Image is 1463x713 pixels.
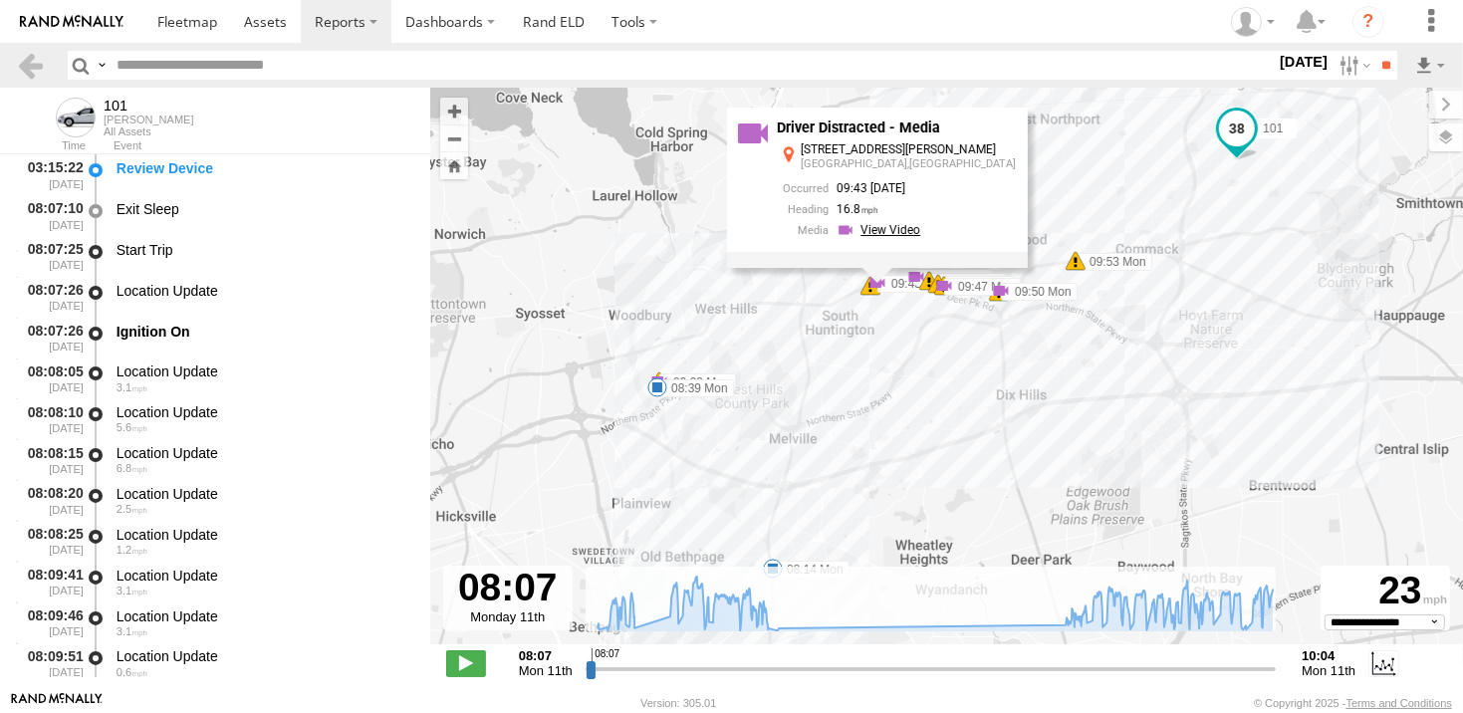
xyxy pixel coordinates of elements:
[16,604,86,641] div: 08:09:46 [DATE]
[1346,697,1452,709] a: Terms and Conditions
[801,143,1016,156] div: [STREET_ADDRESS][PERSON_NAME]
[117,485,411,503] div: Location Update
[117,381,147,393] span: 3.1
[16,141,86,151] div: Time
[860,276,880,296] div: 5
[114,141,430,151] div: Event
[117,444,411,462] div: Location Update
[16,320,86,356] div: 08:07:26 [DATE]
[916,269,993,287] label: 09:45 Mon
[1302,663,1355,678] span: Mon 11th Aug 2025
[640,697,716,709] div: Version: 305.01
[16,441,86,478] div: 08:08:15 [DATE]
[519,648,573,663] strong: 08:07
[16,564,86,600] div: 08:09:41 [DATE]
[117,241,411,259] div: Start Trip
[1001,283,1078,301] label: 09:50 Mon
[16,156,86,193] div: 03:15:22 [DATE]
[777,120,1016,136] div: Driver Distracted - Media
[117,607,411,625] div: Location Update
[440,124,468,152] button: Zoom out
[11,693,103,713] a: Visit our Website
[929,273,1006,291] label: 09:46 Mon
[16,197,86,234] div: 08:07:10 [DATE]
[117,421,147,433] span: 5.6
[944,278,1021,296] label: 09:47 Mon
[657,379,734,397] label: 08:39 Mon
[20,15,123,29] img: rand-logo.svg
[659,373,736,391] label: 09:29 Mon
[117,462,147,474] span: 6.8
[837,221,926,240] a: View Event Media Stream
[837,202,878,216] span: 16.8
[938,276,1015,294] label: 09:46 Mon
[519,663,573,678] span: Mon 11th Aug 2025
[777,182,1016,195] div: 09:43 [DATE]
[1302,648,1355,663] strong: 10:04
[104,98,193,114] div: 101 - View Asset History
[16,645,86,682] div: 08:09:51 [DATE]
[117,544,147,556] span: 1.2
[16,482,86,519] div: 08:08:20 [DATE]
[117,666,147,678] span: 0.6
[16,51,45,80] a: Back to previous Page
[440,152,468,179] button: Zoom Home
[16,238,86,275] div: 08:07:25 [DATE]
[117,200,411,218] div: Exit Sleep
[117,647,411,665] div: Location Update
[117,159,411,177] div: Review Device
[117,526,411,544] div: Location Update
[440,98,468,124] button: Zoom in
[16,523,86,560] div: 08:08:25 [DATE]
[16,360,86,397] div: 08:08:05 [DATE]
[16,400,86,437] div: 08:08:10 [DATE]
[16,279,86,316] div: 08:07:26 [DATE]
[104,114,193,125] div: [PERSON_NAME]
[1076,253,1152,271] label: 09:53 Mon
[1224,7,1282,37] div: Victor Calcano Jr
[801,158,1016,170] div: [GEOGRAPHIC_DATA],[GEOGRAPHIC_DATA]
[1332,51,1374,80] label: Search Filter Options
[104,125,193,137] div: All Assets
[1324,569,1447,613] div: 23
[592,648,619,664] span: 08:07
[117,503,147,515] span: 2.5
[1254,697,1452,709] div: © Copyright 2025 -
[117,282,411,300] div: Location Update
[1352,6,1384,38] i: ?
[1276,51,1332,73] label: [DATE]
[117,403,411,421] div: Location Update
[117,323,411,341] div: Ignition On
[446,650,486,676] label: Play/Stop
[117,362,411,380] div: Location Update
[773,561,850,579] label: 08:14 Mon
[117,567,411,585] div: Location Update
[1263,121,1283,135] span: 101
[94,51,110,80] label: Search Query
[117,625,147,637] span: 3.1
[117,585,147,596] span: 3.1
[1413,51,1447,80] label: Export results as...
